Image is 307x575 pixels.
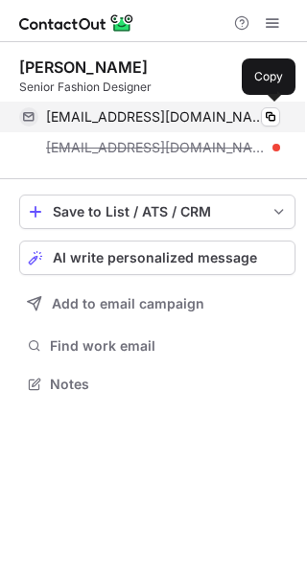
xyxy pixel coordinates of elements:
[19,287,295,321] button: Add to email campaign
[19,195,295,229] button: save-profile-one-click
[52,296,204,311] span: Add to email campaign
[46,108,266,126] span: [EMAIL_ADDRESS][DOMAIN_NAME]
[19,333,295,359] button: Find work email
[50,337,288,355] span: Find work email
[19,371,295,398] button: Notes
[19,241,295,275] button: AI write personalized message
[53,250,257,265] span: AI write personalized message
[53,204,262,219] div: Save to List / ATS / CRM
[50,376,288,393] span: Notes
[46,139,266,156] span: [EMAIL_ADDRESS][DOMAIN_NAME]
[19,57,148,77] div: [PERSON_NAME]
[19,11,134,34] img: ContactOut v5.3.10
[19,79,295,96] div: Senior Fashion Designer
